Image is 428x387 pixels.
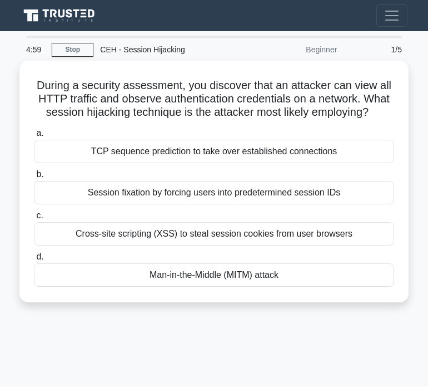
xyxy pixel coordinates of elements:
[34,140,394,163] div: TCP sequence prediction to take over established connections
[344,38,409,61] div: 1/5
[19,38,52,61] div: 4:59
[33,79,395,120] h5: During a security assessment, you discover that an attacker can view all HTTP traffic and observe...
[34,263,394,287] div: Man-in-the-Middle (MITM) attack
[36,210,43,220] span: c.
[36,128,43,138] span: a.
[376,4,407,27] button: Toggle navigation
[34,222,394,246] div: Cross-site scripting (XSS) to steal session cookies from user browsers
[52,43,93,57] a: Stop
[34,181,394,204] div: Session fixation by forcing users into predetermined session IDs
[36,169,43,179] span: b.
[93,38,246,61] div: CEH - Session Hijacking
[36,252,43,261] span: d.
[246,38,344,61] div: Beginner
